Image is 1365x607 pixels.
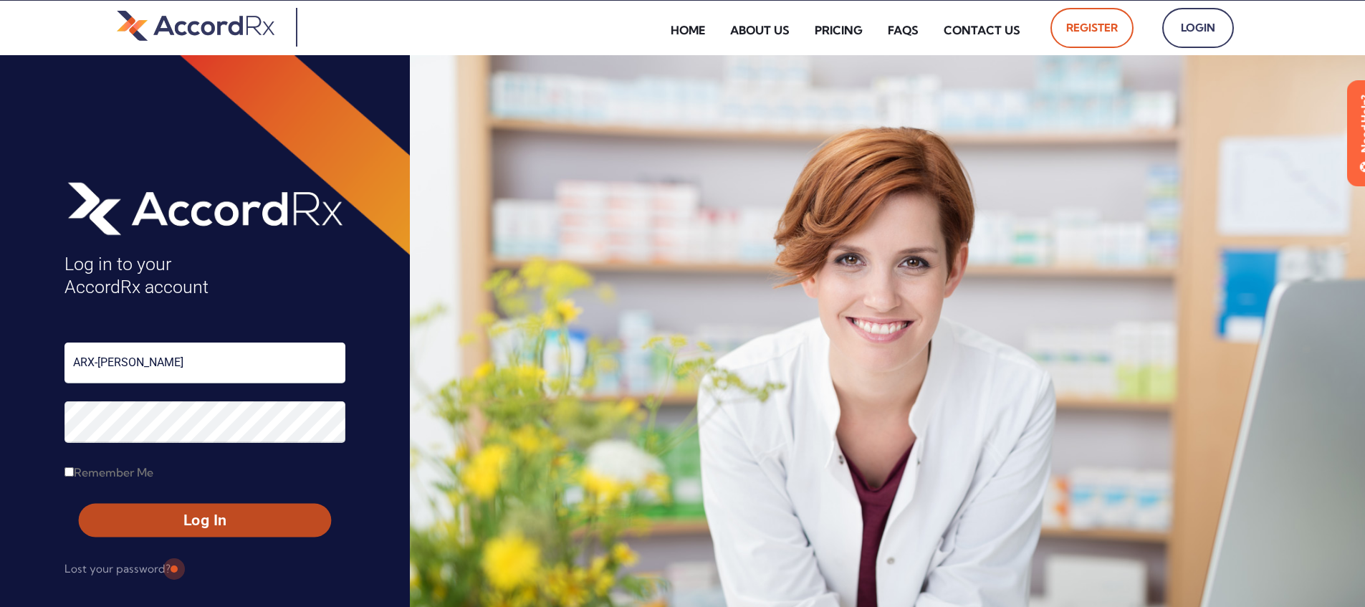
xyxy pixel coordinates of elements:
button: Log In [79,504,331,537]
h4: Log in to your AccordRx account [64,253,345,300]
a: About Us [719,14,800,47]
input: Username or Email Address [64,343,345,383]
a: Pricing [804,14,873,47]
a: Home [660,14,716,47]
img: default-logo [117,8,274,43]
label: Remember Me [64,461,153,484]
img: AccordRx_logo_header_white [64,177,345,239]
span: Log In [92,510,318,531]
a: FAQs [877,14,929,47]
a: Login [1162,8,1234,48]
input: Remember Me [64,467,74,477]
a: Register [1050,8,1134,48]
span: Login [1178,16,1218,39]
a: Contact Us [933,14,1031,47]
a: Lost your password? [64,558,171,580]
span: Register [1066,16,1118,39]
